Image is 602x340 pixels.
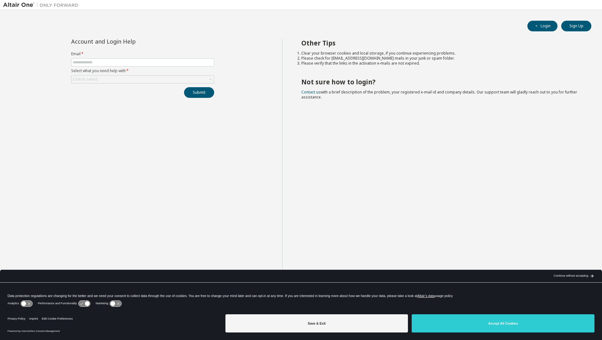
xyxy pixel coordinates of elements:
button: Submit [184,87,214,98]
h2: Not sure how to login? [301,78,580,86]
img: Altair One [3,2,82,8]
li: Please check for [EMAIL_ADDRESS][DOMAIN_NAME] mails in your junk or spam folder. [301,56,580,61]
li: Clear your browser cookies and local storage, if you continue experiencing problems. [301,51,580,56]
label: Email [71,51,214,56]
h2: Other Tips [301,39,580,47]
a: Contact us [301,89,320,95]
span: with a brief description of the problem, your registered e-mail id and company details. Our suppo... [301,89,577,100]
div: Click to select [71,76,214,83]
label: Select what you need help with [71,68,214,73]
li: Please verify that the links in the activation e-mails are not expired. [301,61,580,66]
button: Sign Up [561,21,591,31]
div: Click to select [73,77,97,82]
div: Account and Login Help [71,39,186,44]
button: Login [527,21,557,31]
